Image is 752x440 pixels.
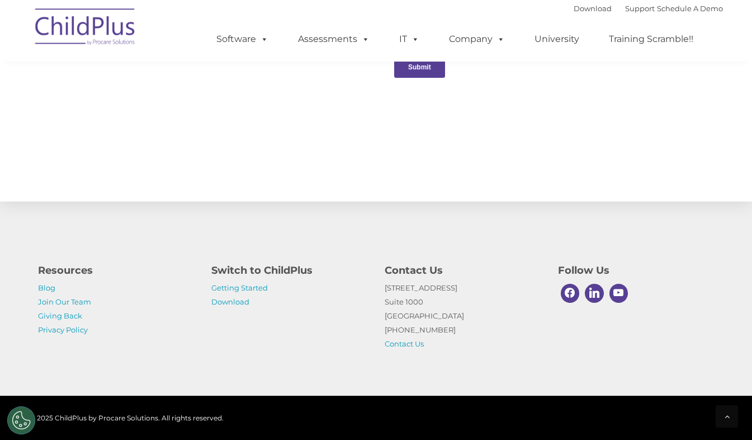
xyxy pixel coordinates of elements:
[38,263,195,278] h4: Resources
[385,263,541,278] h4: Contact Us
[30,414,224,422] span: © 2025 ChildPlus by Procare Solutions. All rights reserved.
[211,283,268,292] a: Getting Started
[205,28,280,50] a: Software
[38,283,55,292] a: Blog
[38,325,88,334] a: Privacy Policy
[287,28,381,50] a: Assessments
[582,281,607,306] a: Linkedin
[558,281,583,306] a: Facebook
[607,281,631,306] a: Youtube
[574,4,723,13] font: |
[657,4,723,13] a: Schedule A Demo
[574,4,612,13] a: Download
[38,297,91,306] a: Join Our Team
[388,28,431,50] a: IT
[211,263,368,278] h4: Switch to ChildPlus
[523,28,590,50] a: University
[625,4,655,13] a: Support
[155,120,203,128] span: Phone number
[7,406,35,434] button: Cookies Settings
[155,74,190,82] span: Last name
[385,339,424,348] a: Contact Us
[598,28,704,50] a: Training Scramble!!
[211,297,249,306] a: Download
[558,263,715,278] h4: Follow Us
[385,281,541,351] p: [STREET_ADDRESS] Suite 1000 [GEOGRAPHIC_DATA] [PHONE_NUMBER]
[30,1,141,57] img: ChildPlus by Procare Solutions
[38,311,82,320] a: Giving Back
[438,28,516,50] a: Company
